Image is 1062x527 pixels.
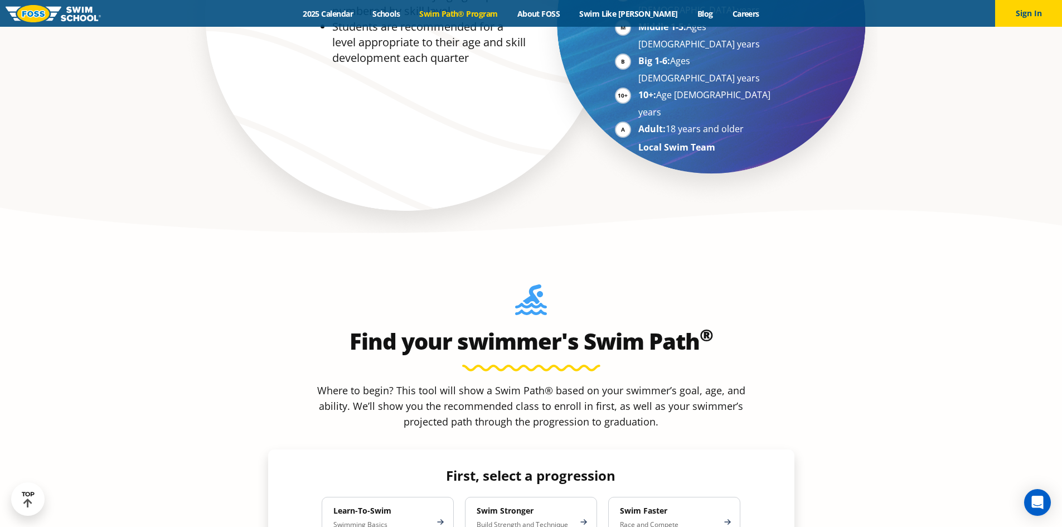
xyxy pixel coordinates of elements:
li: Ages [DEMOGRAPHIC_DATA] years [638,19,775,52]
a: Blog [687,8,722,19]
a: About FOSS [507,8,570,19]
a: Schools [363,8,410,19]
strong: Big 1-6: [638,55,670,67]
li: Students are recommended for a level appropriate to their age and skill development each quarter [332,19,526,66]
h4: First, select a progression [313,468,749,484]
h4: Learn-To-Swim [333,506,431,516]
li: 18 years and older [638,121,775,138]
img: FOSS Swim School Logo [6,5,101,22]
strong: Middle 1-5: [638,21,686,33]
strong: Local Swim Team [638,141,715,153]
strong: Adult: [638,123,666,135]
sup: ® [700,323,713,346]
li: Ages [DEMOGRAPHIC_DATA] years [638,53,775,86]
div: Open Intercom Messenger [1024,489,1051,516]
h2: Find your swimmer's Swim Path [268,328,794,355]
strong: 10+: [638,89,656,101]
img: Foss-Location-Swimming-Pool-Person.svg [515,284,547,322]
div: TOP [22,491,35,508]
h4: Swim Faster [620,506,717,516]
a: Swim Like [PERSON_NAME] [570,8,688,19]
h4: Swim Stronger [477,506,574,516]
li: Age [DEMOGRAPHIC_DATA] years [638,87,775,120]
p: Where to begin? This tool will show a Swim Path® based on your swimmer’s goal, age, and ability. ... [313,383,750,429]
a: Careers [722,8,769,19]
a: 2025 Calendar [293,8,363,19]
a: Swim Path® Program [410,8,507,19]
